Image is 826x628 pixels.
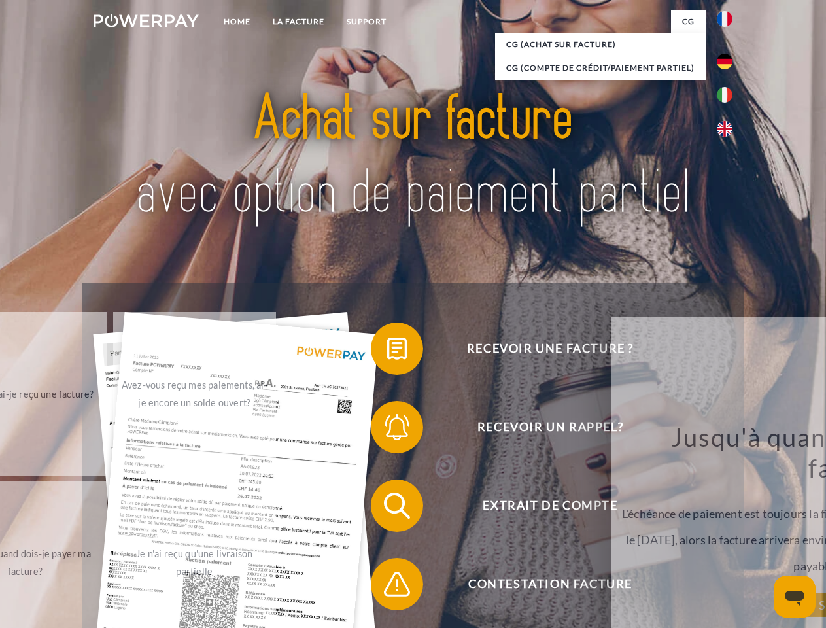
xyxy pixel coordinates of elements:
[717,54,732,69] img: de
[121,545,268,580] div: Je n'ai reçu qu'une livraison partielle
[125,63,701,251] img: title-powerpay_fr.svg
[381,489,413,522] img: qb_search.svg
[213,10,262,33] a: Home
[121,376,268,411] div: Avez-vous reçu mes paiements, ai-je encore un solde ouvert?
[495,33,706,56] a: CG (achat sur facture)
[390,558,710,610] span: Contestation Facture
[371,558,711,610] button: Contestation Facture
[390,480,710,532] span: Extrait de compte
[495,56,706,80] a: CG (Compte de crédit/paiement partiel)
[671,10,706,33] a: CG
[717,87,732,103] img: it
[113,312,276,476] a: Avez-vous reçu mes paiements, ai-je encore un solde ouvert?
[94,14,199,27] img: logo-powerpay-white.svg
[262,10,336,33] a: LA FACTURE
[336,10,398,33] a: Support
[371,480,711,532] button: Extrait de compte
[717,121,732,137] img: en
[717,11,732,27] img: fr
[381,568,413,601] img: qb_warning.svg
[774,576,816,618] iframe: Bouton de lancement de la fenêtre de messagerie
